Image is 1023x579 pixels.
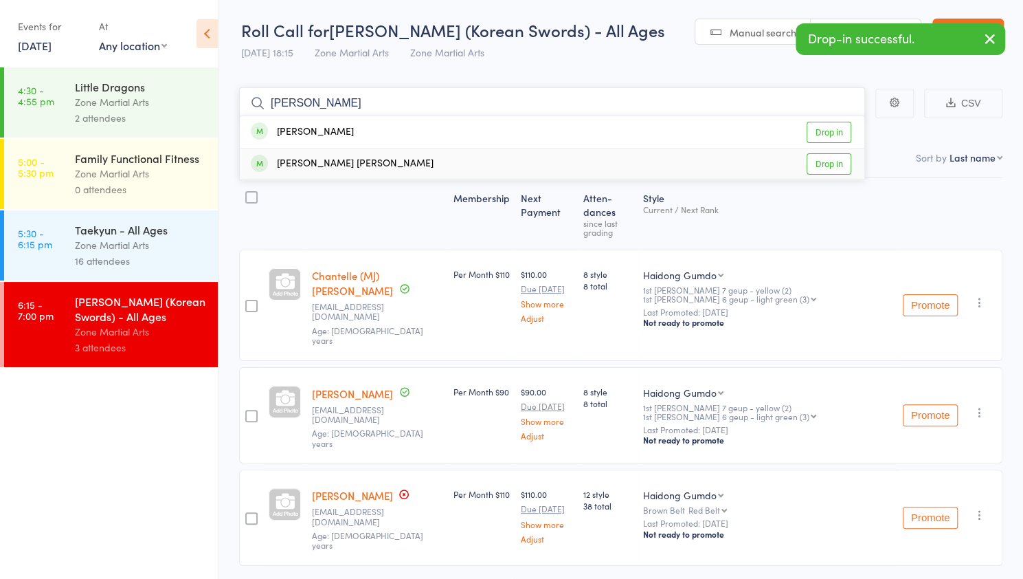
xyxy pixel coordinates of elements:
[453,488,510,500] div: Per Month $110
[643,488,717,502] div: Haidong Gumdo
[251,156,434,172] div: [PERSON_NAME] [PERSON_NAME]
[643,285,892,303] div: 1st [PERSON_NAME] 7 geup - yellow (2)
[18,299,54,321] time: 6:15 - 7:00 pm
[521,299,572,308] a: Show more
[99,15,167,38] div: At
[521,431,572,440] a: Adjust
[643,268,717,282] div: Haidong Gumdo
[643,386,717,400] div: Haidong Gumdo
[453,386,510,397] div: Per Month $90
[312,268,393,298] a: Chantelle (MJ) [PERSON_NAME]
[583,500,631,512] span: 38 total
[796,23,1005,55] div: Drop-in successful.
[75,94,206,110] div: Zone Martial Arts
[18,15,85,38] div: Events for
[329,19,665,41] span: [PERSON_NAME] (Korean Swords) - All Ages
[916,151,947,164] label: Sort by
[18,85,54,107] time: 4:30 - 4:55 pm
[643,435,892,446] div: Not ready to promote
[521,386,572,440] div: $90.00
[521,402,572,411] small: Due [DATE]
[241,19,329,41] span: Roll Call for
[583,488,631,500] span: 12 style
[312,488,393,503] a: [PERSON_NAME]
[521,417,572,426] a: Show more
[453,268,510,280] div: Per Month $110
[638,184,897,243] div: Style
[251,124,354,140] div: [PERSON_NAME]
[643,425,892,435] small: Last Promoted: [DATE]
[643,505,892,514] div: Brown Belt
[18,38,52,53] a: [DATE]
[932,19,1004,46] a: Exit roll call
[75,182,206,197] div: 0 attendees
[4,139,218,209] a: 5:00 -5:30 pmFamily Functional FitnessZone Martial Arts0 attendees
[75,253,206,269] div: 16 attendees
[643,403,892,421] div: 1st [PERSON_NAME] 7 geup - yellow (2)
[521,504,572,514] small: Due [DATE]
[75,110,206,126] div: 2 attendees
[903,294,958,316] button: Promote
[521,534,572,543] a: Adjust
[312,386,393,401] a: [PERSON_NAME]
[807,122,851,143] a: Drop in
[643,317,892,328] div: Not ready to promote
[583,219,631,237] div: since last grading
[312,325,423,346] span: Age: [DEMOGRAPHIC_DATA] years
[688,505,720,514] div: Red Belt
[75,294,206,324] div: [PERSON_NAME] (Korean Swords) - All Ages
[4,210,218,281] a: 5:30 -6:15 pmTaekyun - All AgesZone Martial Arts16 attendees
[521,284,572,294] small: Due [DATE]
[410,45,484,59] span: Zone Martial Arts
[448,184,515,243] div: Membership
[312,302,442,322] small: mjangel@live.it
[312,405,442,425] small: azzabot@gmail.com
[75,79,206,94] div: Little Dragons
[312,507,442,527] small: info@email.com
[521,488,572,543] div: $110.00
[99,38,167,53] div: Any location
[521,314,572,323] a: Adjust
[75,237,206,253] div: Zone Martial Arts
[643,205,892,214] div: Current / Next Rank
[75,324,206,340] div: Zone Martial Arts
[807,153,851,175] a: Drop in
[903,507,958,529] button: Promote
[924,89,1002,118] button: CSV
[75,340,206,356] div: 3 attendees
[312,529,423,551] span: Age: [DEMOGRAPHIC_DATA] years
[4,282,218,367] a: 6:15 -7:00 pm[PERSON_NAME] (Korean Swords) - All AgesZone Martial Arts3 attendees
[643,518,892,528] small: Last Promoted: [DATE]
[18,228,52,250] time: 5:30 - 6:15 pm
[521,268,572,323] div: $110.00
[18,156,54,178] time: 5:00 - 5:30 pm
[521,520,572,529] a: Show more
[583,268,631,280] span: 8 style
[643,412,809,421] div: 1st [PERSON_NAME] 6 geup - light green (3)
[241,45,293,59] span: [DATE] 18:15
[577,184,637,243] div: Atten­dances
[643,307,892,317] small: Last Promoted: [DATE]
[75,151,206,166] div: Family Functional Fitness
[515,184,577,243] div: Next Payment
[315,45,389,59] span: Zone Martial Arts
[583,397,631,409] span: 8 total
[4,67,218,138] a: 4:30 -4:55 pmLittle DragonsZone Martial Arts2 attendees
[75,222,206,237] div: Taekyun - All Ages
[730,25,796,39] span: Manual search
[949,151,996,164] div: Last name
[583,386,631,397] span: 8 style
[903,404,958,426] button: Promote
[75,166,206,182] div: Zone Martial Arts
[312,427,423,448] span: Age: [DEMOGRAPHIC_DATA] years
[643,529,892,540] div: Not ready to promote
[583,280,631,292] span: 8 total
[643,294,809,303] div: 1st [PERSON_NAME] 6 geup - light green (3)
[239,87,865,119] input: Search by name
